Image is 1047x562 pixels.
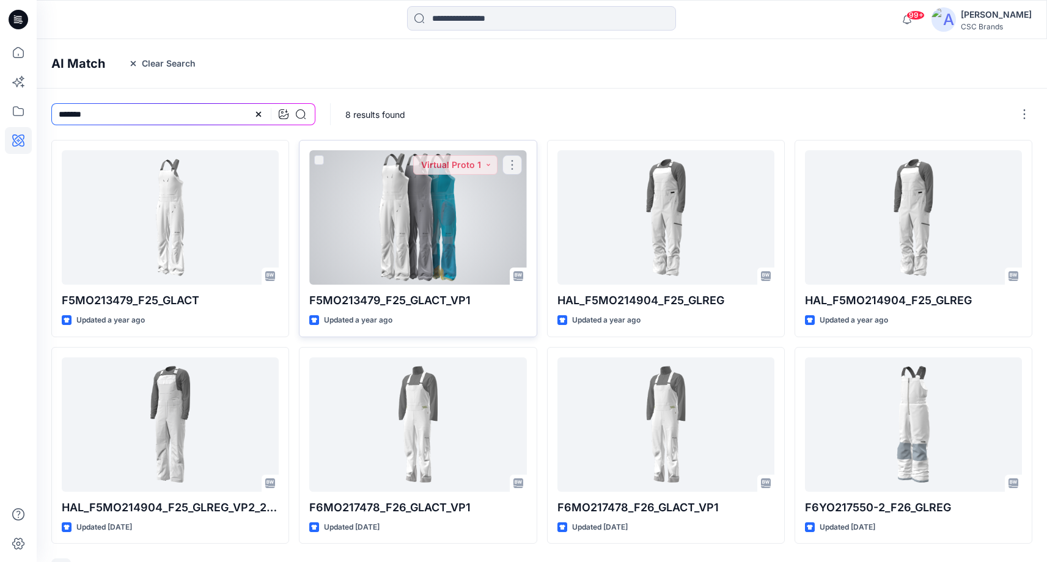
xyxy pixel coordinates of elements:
p: HAL_F5MO214904_F25_GLREG_VP2_2025_01_16 [62,499,279,516]
p: F6MO217478_F26_GLACT_VP1 [557,499,774,516]
p: F6YO217550-2_F26_GLREG [805,499,1022,516]
p: Updated [DATE] [820,521,875,534]
button: Clear Search [120,54,204,73]
a: F6MO217478_F26_GLACT_VP1 [309,357,526,492]
a: HAL_F5MO214904_F25_GLREG [805,150,1022,285]
p: F5MO213479_F25_GLACT [62,292,279,309]
p: Updated [DATE] [76,521,132,534]
p: F5MO213479_F25_GLACT_VP1 [309,292,526,309]
p: HAL_F5MO214904_F25_GLREG [557,292,774,309]
a: HAL_F5MO214904_F25_GLREG_VP2_2025_01_16 [62,357,279,492]
p: 8 results found [345,108,405,121]
span: 99+ [906,10,925,20]
h4: AI Match [51,56,105,71]
p: HAL_F5MO214904_F25_GLREG [805,292,1022,309]
div: CSC Brands [961,22,1032,31]
a: HAL_F5MO214904_F25_GLREG [557,150,774,285]
p: Updated a year ago [76,314,145,327]
p: F6MO217478_F26_GLACT_VP1 [309,499,526,516]
p: Updated a year ago [324,314,392,327]
a: F5MO213479_F25_GLACT [62,150,279,285]
p: Updated a year ago [572,314,641,327]
a: F5MO213479_F25_GLACT_VP1 [309,150,526,285]
p: Updated [DATE] [572,521,628,534]
p: Updated a year ago [820,314,888,327]
a: F6MO217478_F26_GLACT_VP1 [557,357,774,492]
img: avatar [931,7,956,32]
a: F6YO217550-2_F26_GLREG [805,357,1022,492]
div: [PERSON_NAME] [961,7,1032,22]
p: Updated [DATE] [324,521,380,534]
